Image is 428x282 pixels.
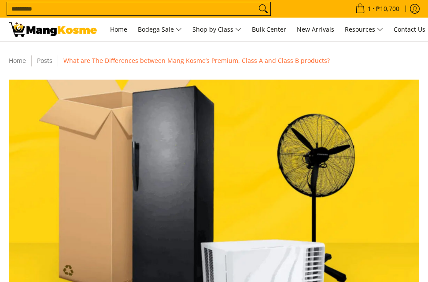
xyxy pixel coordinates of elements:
a: Bodega Sale [133,18,186,41]
span: New Arrivals [297,25,334,33]
a: Resources [340,18,387,41]
span: Shop by Class [192,24,241,35]
span: • [353,4,402,14]
a: Home [9,56,26,65]
a: Posts [37,56,52,65]
span: Contact Us [394,25,425,33]
span: Bodega Sale [138,24,182,35]
span: 1 [366,6,373,12]
a: Shop by Class [188,18,246,41]
img: Mang Kosme&#39;s Premium, Class A, &amp; Class B Home Appliances l MK Blog [9,22,97,37]
a: New Arrivals [292,18,339,41]
span: Home [110,25,127,33]
a: Home [106,18,132,41]
span: What are The Differences between Mang Kosme’s Premium, Class A and Class B products? [63,56,330,65]
span: Bulk Center [252,25,286,33]
span: Resources [345,24,383,35]
span: ₱10,700 [375,6,401,12]
button: Search [256,2,270,15]
a: Bulk Center [247,18,291,41]
nav: Breadcrumbs [4,55,424,66]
